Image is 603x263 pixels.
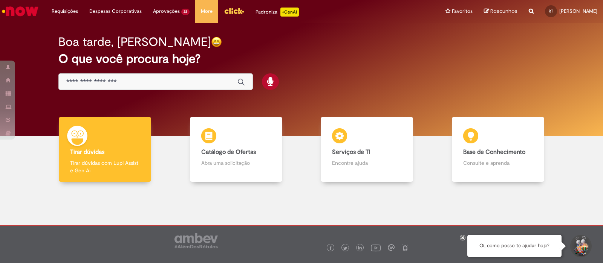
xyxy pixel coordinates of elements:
[58,35,211,49] h2: Boa tarde, [PERSON_NAME]
[467,235,562,257] div: Oi, como posso te ajudar hoje?
[569,235,592,257] button: Iniciar Conversa de Suporte
[52,8,78,15] span: Requisições
[89,8,142,15] span: Despesas Corporativas
[371,243,381,252] img: logo_footer_youtube.png
[332,159,402,167] p: Encontre ajuda
[181,9,190,15] span: 22
[211,36,222,47] img: happy-face.png
[433,117,564,182] a: Base de Conhecimento Consulte e aprenda
[463,159,533,167] p: Consulte e aprenda
[301,117,433,182] a: Serviços de TI Encontre ajuda
[402,244,409,251] img: logo_footer_naosei.png
[559,8,597,14] span: [PERSON_NAME]
[549,9,553,14] span: RT
[484,8,517,15] a: Rascunhos
[329,246,332,250] img: logo_footer_facebook.png
[201,8,213,15] span: More
[224,5,244,17] img: click_logo_yellow_360x200.png
[171,117,302,182] a: Catálogo de Ofertas Abra uma solicitação
[490,8,517,15] span: Rascunhos
[201,159,271,167] p: Abra uma solicitação
[343,246,347,250] img: logo_footer_twitter.png
[256,8,299,17] div: Padroniza
[463,148,525,156] b: Base de Conhecimento
[40,117,171,182] a: Tirar dúvidas Tirar dúvidas com Lupi Assist e Gen Ai
[201,148,256,156] b: Catálogo de Ofertas
[58,52,545,65] h2: O que você procura hoje?
[358,246,362,251] img: logo_footer_linkedin.png
[388,244,395,251] img: logo_footer_workplace.png
[332,148,370,156] b: Serviços de TI
[452,8,473,15] span: Favoritos
[1,4,40,19] img: ServiceNow
[153,8,180,15] span: Aprovações
[70,148,104,156] b: Tirar dúvidas
[280,8,299,17] p: +GenAi
[70,159,140,174] p: Tirar dúvidas com Lupi Assist e Gen Ai
[174,233,218,248] img: logo_footer_ambev_rotulo_gray.png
